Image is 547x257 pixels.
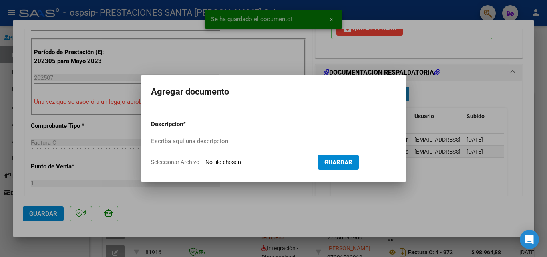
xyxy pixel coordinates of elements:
[151,120,225,129] p: Descripcion
[318,155,359,170] button: Guardar
[151,159,199,165] span: Seleccionar Archivo
[520,230,539,249] div: Open Intercom Messenger
[151,84,396,99] h2: Agregar documento
[324,159,352,166] span: Guardar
